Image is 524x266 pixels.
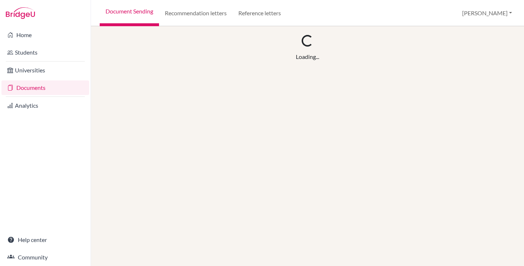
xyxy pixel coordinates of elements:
[459,6,515,20] button: [PERSON_NAME]
[1,98,89,113] a: Analytics
[1,63,89,78] a: Universities
[1,45,89,60] a: Students
[1,233,89,247] a: Help center
[1,80,89,95] a: Documents
[1,28,89,42] a: Home
[1,250,89,265] a: Community
[6,7,35,19] img: Bridge-U
[296,52,319,61] div: Loading...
